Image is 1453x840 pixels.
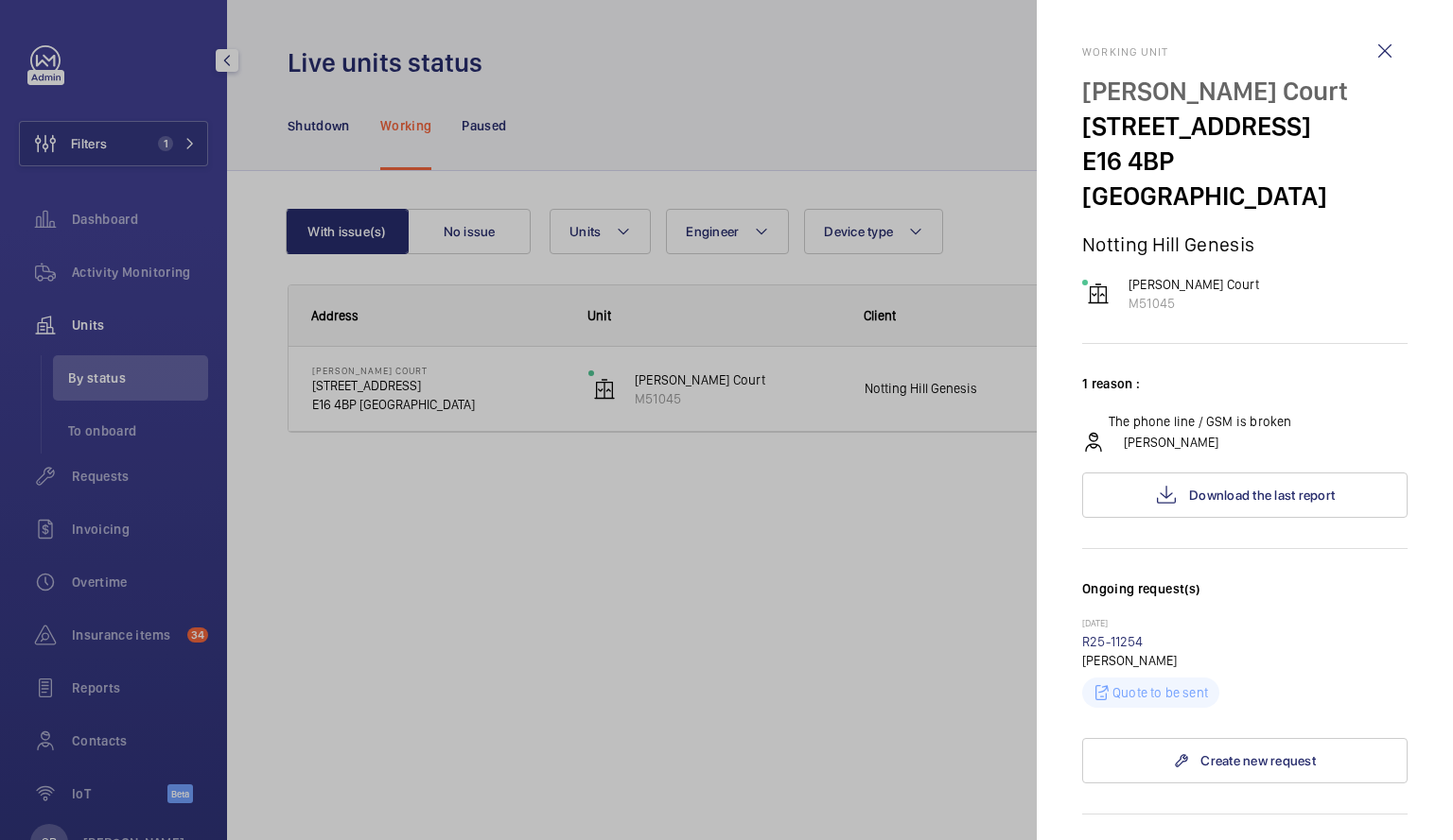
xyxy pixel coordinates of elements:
[1082,634,1144,649] a: R25-11254
[1082,144,1408,214] p: E16 4BP [GEOGRAPHIC_DATA]
[1129,275,1259,294] p: [PERSON_NAME] Court
[1082,738,1408,783] a: Create new request
[1087,283,1110,305] img: elevator.svg
[1082,45,1408,59] h2: Working unit
[1124,433,1218,452] p: [PERSON_NAME]
[1082,651,1408,670] p: [PERSON_NAME]
[1082,74,1408,109] p: [PERSON_NAME] Court
[1082,232,1408,256] p: Notting Hill Genesis
[1112,683,1208,702] p: Quote to be sent
[1082,579,1408,617] h3: Ongoing request(s)
[1082,617,1408,632] p: [DATE]
[1082,472,1408,518] button: Download the last report
[1109,412,1291,431] p: The phone line / GSM is broken
[1129,294,1259,313] p: M51045
[1189,488,1335,503] span: Download the last report
[1082,109,1408,144] p: [STREET_ADDRESS]
[1082,374,1408,393] p: 1 reason :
